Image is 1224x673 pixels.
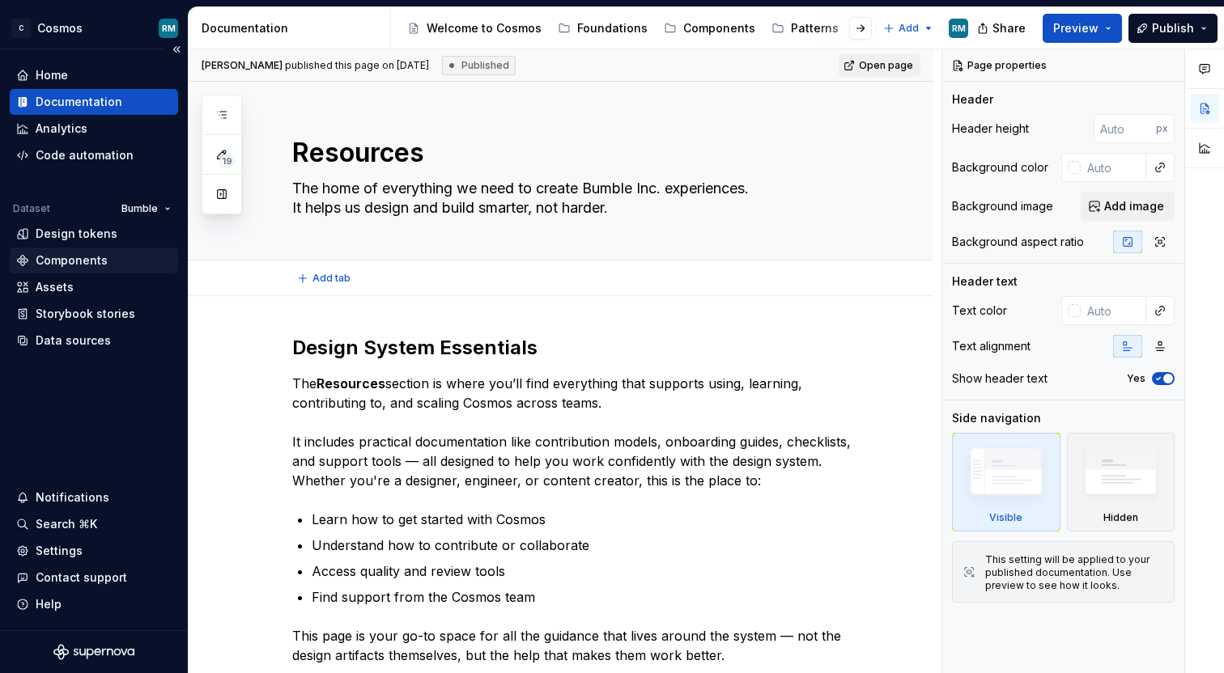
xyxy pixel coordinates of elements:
div: Assets [36,279,74,295]
button: Search ⌘K [10,511,178,537]
label: Yes [1127,372,1145,385]
a: Data sources [10,328,178,353]
div: Notifications [36,489,109,506]
div: Visible [952,433,1060,531]
span: Add image [1104,198,1164,214]
span: Publish [1152,20,1194,36]
div: This setting will be applied to your published documentation. Use preview to see how it looks. [985,553,1164,592]
p: Learn how to get started with Cosmos [312,510,869,529]
div: Components [36,252,108,269]
div: Foundations [577,20,648,36]
a: Assets [10,274,178,300]
button: Bumble [114,197,178,220]
div: Text alignment [952,338,1031,354]
div: Visible [989,511,1022,524]
div: Page tree [401,12,875,44]
button: Add image [1081,192,1175,221]
span: Bumble [121,202,158,215]
span: Share [992,20,1026,36]
div: Design tokens [36,226,117,242]
button: Help [10,591,178,617]
a: Foundations [551,15,654,41]
div: Background image [952,198,1053,214]
div: Data sources [36,332,111,349]
div: Help [36,596,62,612]
p: Access quality and review tools [312,561,869,581]
span: [PERSON_NAME] [202,59,283,71]
div: Analytics [36,121,87,137]
span: Add tab [312,272,351,285]
div: Published [442,56,516,75]
button: Publish [1128,14,1218,43]
button: Notifications [10,485,178,510]
a: Patterns [765,15,845,41]
div: Header text [952,273,1018,290]
p: px [1156,122,1168,135]
div: Background aspect ratio [952,234,1084,250]
span: 19 [219,154,235,167]
div: Home [36,67,68,83]
a: Design tokens [10,221,178,247]
span: Preview [1053,20,1099,36]
span: published this page on [DATE] [202,59,429,72]
button: Preview [1043,14,1122,43]
div: Contact support [36,569,127,586]
p: The section is where you’ll find everything that supports using, learning, contributing to, and s... [292,374,869,490]
div: Show header text [952,370,1048,387]
svg: Supernova Logo [53,644,134,660]
div: Hidden [1067,433,1175,531]
div: Components [683,20,755,36]
div: Header [952,91,993,108]
div: Documentation [202,20,384,36]
a: Home [10,62,178,88]
div: Hidden [1103,511,1138,524]
div: Header height [952,121,1029,137]
a: Components [10,248,178,273]
p: Understand how to contribute or collaborate [312,535,869,555]
textarea: Resources [289,133,865,172]
input: Auto [1094,114,1156,143]
textarea: The home of everything we need to create Bumble Inc. experiences. It helps us design and build sm... [289,176,865,221]
button: Collapse sidebar [165,38,188,61]
p: Find support from the Cosmos team [312,587,869,607]
strong: Resources [317,375,385,392]
div: Storybook stories [36,306,135,322]
div: Welcome to Cosmos [427,20,542,36]
a: Open page [839,54,920,77]
a: Settings [10,538,178,564]
p: This page is your go-to space for all the guidance that lives around the system — not the design ... [292,626,869,665]
a: Documentation [10,89,178,115]
span: Add [899,22,919,35]
a: Components [657,15,762,41]
div: Background color [952,159,1048,176]
a: Code automation [10,142,178,168]
h2: Design System Essentials [292,335,869,361]
div: Settings [36,543,83,559]
div: C [11,19,31,38]
div: Side navigation [952,410,1041,426]
span: Open page [859,59,913,72]
button: Share [969,14,1036,43]
button: Add [878,17,939,40]
div: RM [162,22,176,35]
div: RM [952,22,966,35]
div: Patterns [791,20,839,36]
a: Storybook stories [10,301,178,327]
a: Analytics [10,116,178,142]
div: Cosmos [37,20,83,36]
button: CCosmosRM [3,11,185,45]
input: Auto [1081,296,1146,325]
input: Auto [1081,153,1146,182]
a: Welcome to Cosmos [401,15,548,41]
div: Documentation [36,94,122,110]
button: Add tab [292,267,358,290]
div: Text color [952,303,1007,319]
div: Dataset [13,202,50,215]
div: Code automation [36,147,134,163]
button: Contact support [10,565,178,590]
div: Search ⌘K [36,516,97,532]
